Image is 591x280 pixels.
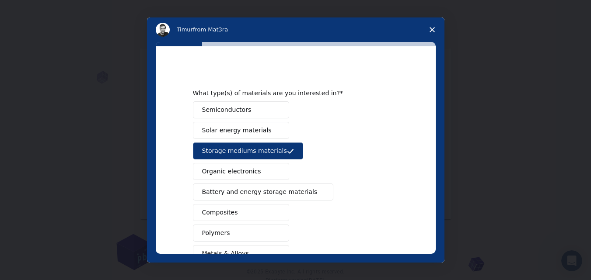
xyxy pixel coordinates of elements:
button: Semiconductors [193,101,289,118]
span: from Mat3ra [193,26,228,33]
button: Metals & Alloys [193,245,289,262]
span: Hỗ trợ [19,6,44,14]
span: Metals & Alloys [202,249,249,258]
span: Solar energy materials [202,126,272,135]
span: Timur [177,26,193,33]
span: Polymers [202,228,230,238]
span: Organic electronics [202,167,261,176]
span: Battery and energy storage materials [202,187,318,197]
button: Organic electronics [193,163,289,180]
button: Battery and energy storage materials [193,183,334,200]
button: Solar energy materials [193,122,289,139]
span: Composites [202,208,238,217]
button: Storage mediums materials [193,142,303,159]
button: Polymers [193,225,289,242]
span: Semiconductors [202,105,252,114]
img: Profile image for Timur [156,23,170,37]
span: Storage mediums materials [202,146,287,156]
button: Composites [193,204,289,221]
div: What type(s) of materials are you interested in? [193,89,385,97]
span: Close survey [420,17,444,42]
